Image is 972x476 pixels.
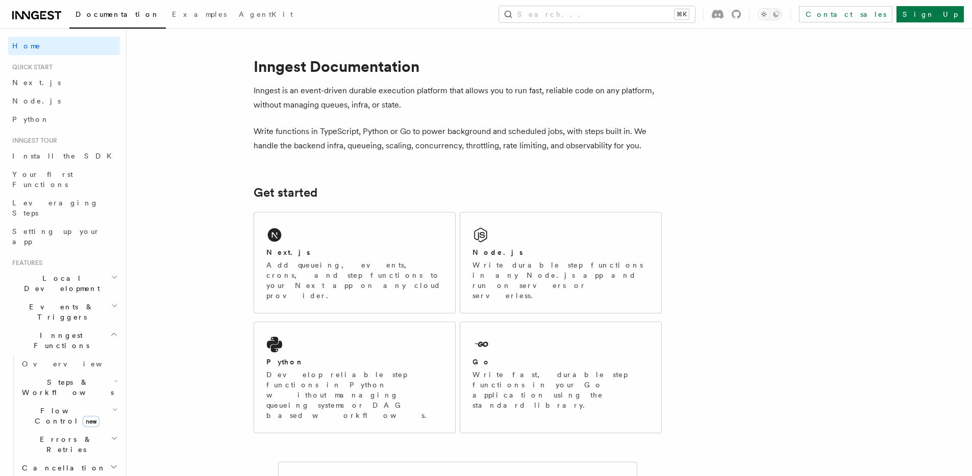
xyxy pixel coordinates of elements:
[18,406,112,426] span: Flow Control
[266,357,304,367] h2: Python
[22,360,127,368] span: Overview
[472,260,649,301] p: Write durable step functions in any Node.js app and run on servers or serverless.
[472,247,523,257] h2: Node.js
[12,199,98,217] span: Leveraging Steps
[239,10,293,18] span: AgentKit
[69,3,166,29] a: Documentation
[8,330,110,351] span: Inngest Functions
[254,322,456,433] a: PythonDevelop reliable step functions in Python without managing queueing systems or DAG based wo...
[83,416,99,427] span: new
[12,97,61,105] span: Node.js
[12,227,100,246] span: Setting up your app
[76,10,160,18] span: Documentation
[18,355,120,373] a: Overview
[254,84,662,112] p: Inngest is an event-driven durable execution platform that allows you to run fast, reliable code ...
[8,269,120,298] button: Local Development
[8,110,120,128] a: Python
[172,10,227,18] span: Examples
[8,165,120,194] a: Your first Functions
[8,194,120,222] a: Leveraging Steps
[166,3,233,28] a: Examples
[8,37,120,55] a: Home
[12,41,41,51] span: Home
[8,137,57,145] span: Inngest tour
[8,298,120,326] button: Events & Triggers
[254,57,662,75] h1: Inngest Documentation
[266,260,443,301] p: Add queueing, events, crons, and step functions to your Next app on any cloud provider.
[460,212,662,313] a: Node.jsWrite durable step functions in any Node.js app and run on servers or serverless.
[499,6,695,22] button: Search...⌘K
[18,463,106,473] span: Cancellation
[12,115,49,123] span: Python
[8,147,120,165] a: Install the SDK
[18,377,114,398] span: Steps & Workflows
[8,259,42,267] span: Features
[254,186,317,200] a: Get started
[8,92,120,110] a: Node.js
[8,73,120,92] a: Next.js
[8,302,111,322] span: Events & Triggers
[799,6,892,22] a: Contact sales
[266,247,310,257] h2: Next.js
[460,322,662,433] a: GoWrite fast, durable step functions in your Go application using the standard library.
[8,326,120,355] button: Inngest Functions
[254,124,662,153] p: Write functions in TypeScript, Python or Go to power background and scheduled jobs, with steps bu...
[8,222,120,251] a: Setting up your app
[18,402,120,430] button: Flow Controlnew
[254,212,456,313] a: Next.jsAdd queueing, events, crons, and step functions to your Next app on any cloud provider.
[758,8,782,20] button: Toggle dark mode
[18,373,120,402] button: Steps & Workflows
[675,9,689,19] kbd: ⌘K
[12,152,118,160] span: Install the SDK
[472,369,649,410] p: Write fast, durable step functions in your Go application using the standard library.
[18,434,111,455] span: Errors & Retries
[233,3,299,28] a: AgentKit
[896,6,964,22] a: Sign Up
[12,78,61,87] span: Next.js
[8,63,53,71] span: Quick start
[12,170,73,189] span: Your first Functions
[472,357,491,367] h2: Go
[8,273,111,294] span: Local Development
[18,430,120,459] button: Errors & Retries
[266,369,443,420] p: Develop reliable step functions in Python without managing queueing systems or DAG based workflows.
